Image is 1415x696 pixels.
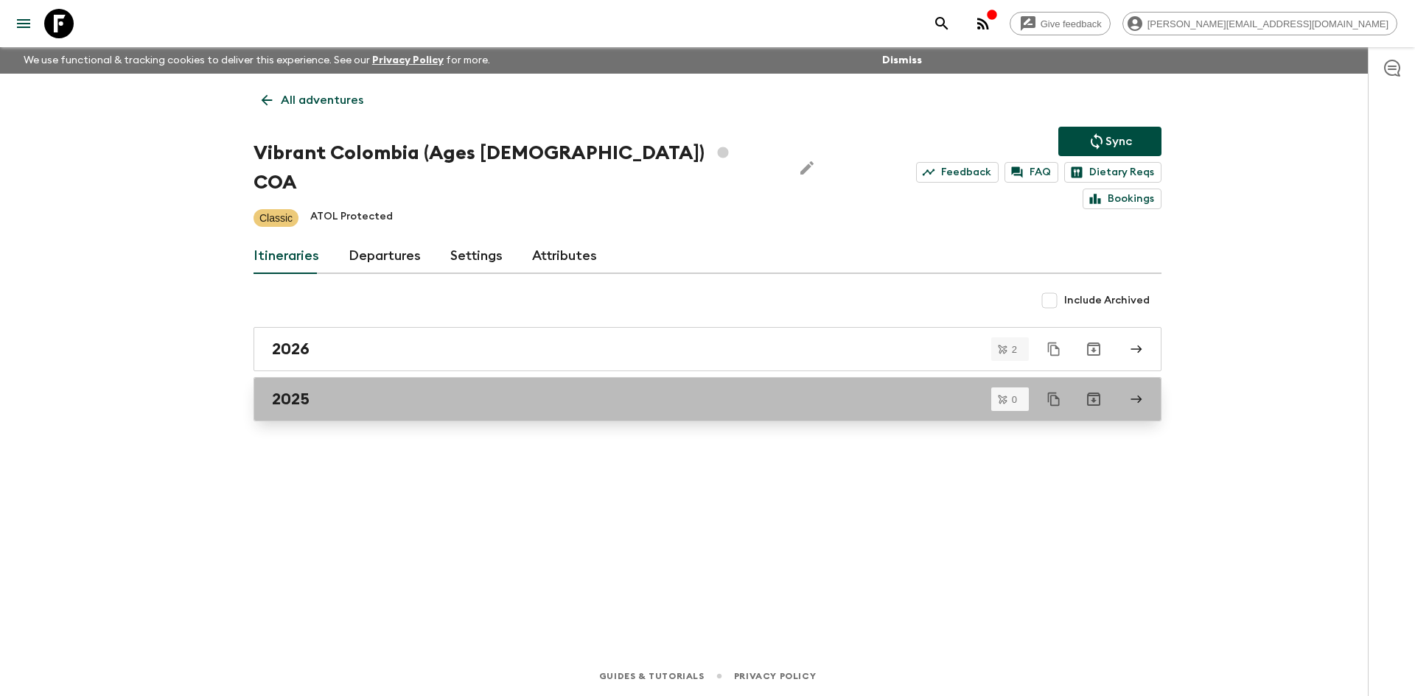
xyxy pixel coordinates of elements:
button: Duplicate [1041,386,1067,412]
button: Sync adventure departures to the booking engine [1058,127,1161,156]
a: 2026 [254,327,1161,371]
h1: Vibrant Colombia (Ages [DEMOGRAPHIC_DATA]) COA [254,138,780,197]
a: Guides & Tutorials [599,668,705,684]
a: All adventures [254,85,371,115]
button: Archive [1079,384,1108,414]
a: Departures [349,239,421,274]
a: FAQ [1005,162,1058,183]
a: Give feedback [1010,12,1111,35]
p: We use functional & tracking cookies to deliver this experience. See our for more. [18,47,496,74]
a: Settings [450,239,503,274]
div: [PERSON_NAME][EMAIL_ADDRESS][DOMAIN_NAME] [1122,12,1397,35]
span: [PERSON_NAME][EMAIL_ADDRESS][DOMAIN_NAME] [1139,18,1397,29]
a: Itineraries [254,239,319,274]
a: Privacy Policy [734,668,816,684]
button: Edit Adventure Title [792,138,822,197]
button: menu [9,9,38,38]
span: 2 [1003,345,1026,354]
span: 0 [1003,395,1026,404]
a: Bookings [1083,189,1161,209]
p: Sync [1105,133,1132,150]
a: Dietary Reqs [1064,162,1161,183]
button: Duplicate [1041,336,1067,362]
p: ATOL Protected [310,209,393,227]
h2: 2025 [272,390,310,409]
a: Feedback [916,162,999,183]
span: Give feedback [1033,18,1110,29]
a: Attributes [532,239,597,274]
span: Include Archived [1064,293,1150,308]
a: Privacy Policy [372,55,444,66]
button: Archive [1079,334,1108,364]
button: search adventures [927,9,957,38]
p: All adventures [281,91,363,109]
p: Classic [259,211,293,225]
button: Dismiss [878,50,926,71]
a: 2025 [254,377,1161,421]
h2: 2026 [272,340,310,359]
